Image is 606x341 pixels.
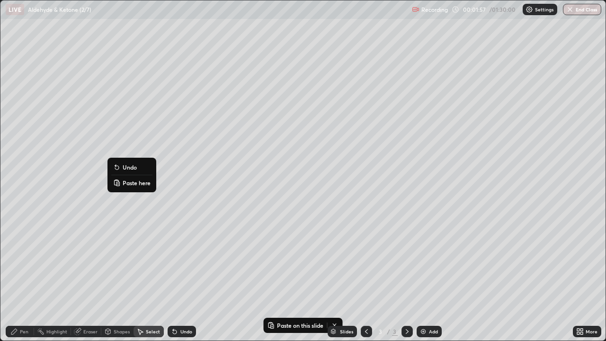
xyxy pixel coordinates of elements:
[114,329,130,334] div: Shapes
[20,329,28,334] div: Pen
[387,329,390,334] div: /
[111,177,152,188] button: Paste here
[277,322,323,329] p: Paste on this slide
[46,329,67,334] div: Highlight
[9,6,21,13] p: LIVE
[340,329,353,334] div: Slides
[123,179,151,187] p: Paste here
[28,6,91,13] p: Aldehyde & Ketone (2/7)
[586,329,597,334] div: More
[376,329,385,334] div: 3
[180,329,192,334] div: Undo
[123,163,137,171] p: Undo
[111,162,152,173] button: Undo
[83,329,98,334] div: Eraser
[266,320,325,331] button: Paste on this slide
[146,329,160,334] div: Select
[563,4,601,15] button: End Class
[412,6,419,13] img: recording.375f2c34.svg
[421,6,448,13] p: Recording
[535,7,553,12] p: Settings
[526,6,533,13] img: class-settings-icons
[566,6,574,13] img: end-class-cross
[419,328,427,335] img: add-slide-button
[429,329,438,334] div: Add
[392,327,398,336] div: 3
